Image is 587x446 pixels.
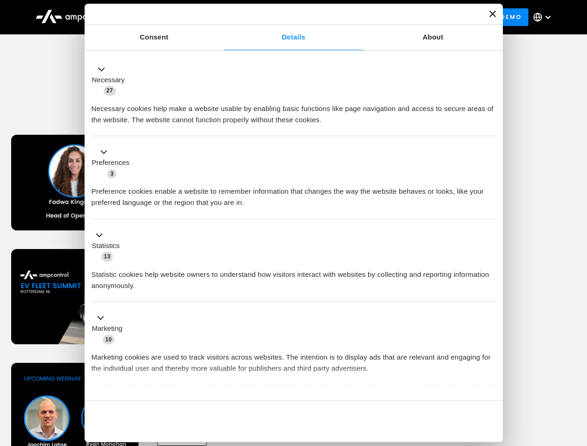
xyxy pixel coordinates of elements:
div: Preference cookies enable a website to remember information that changes the way the website beha... [92,179,496,208]
a: About [363,25,503,50]
span: 10 [103,335,115,344]
span: 27 [104,86,116,95]
button: Okay [362,408,495,435]
label: Necessary [92,75,125,85]
a: Consent [85,25,224,50]
button: Close banner [489,11,496,17]
h1: Upcoming Webinars [11,94,576,116]
span: 2 [153,397,162,406]
button: Marketing (10) [92,313,128,345]
div: Necessary cookies help make a website usable by enabling basic functions like page navigation and... [92,96,496,125]
label: Preferences [92,157,130,168]
button: Unclassified (2) [92,395,168,407]
button: Necessary (27) [92,64,131,96]
a: Details [224,25,363,50]
label: Statistics [92,241,120,251]
span: 3 [107,169,116,178]
div: Marketing cookies are used to track visitors across websites. The intention is to display ads tha... [92,345,496,374]
button: Preferences (3) [92,147,135,179]
button: Statistics (13) [92,230,125,262]
label: Marketing [92,323,123,334]
span: 13 [101,252,113,261]
div: Statistic cookies help website owners to understand how visitors interact with websites by collec... [92,262,496,291]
